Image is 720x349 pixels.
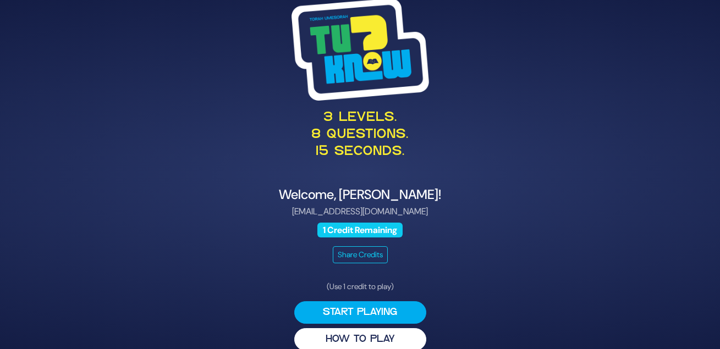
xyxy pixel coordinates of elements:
button: Share Credits [333,246,388,263]
p: 3 levels. 8 questions. 15 seconds. [92,109,629,161]
p: (Use 1 credit to play) [294,281,426,292]
button: Start Playing [294,301,426,324]
span: 1 Credit Remaining [317,223,403,237]
p: [EMAIL_ADDRESS][DOMAIN_NAME] [92,205,629,218]
h4: Welcome, [PERSON_NAME]! [92,187,629,203]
